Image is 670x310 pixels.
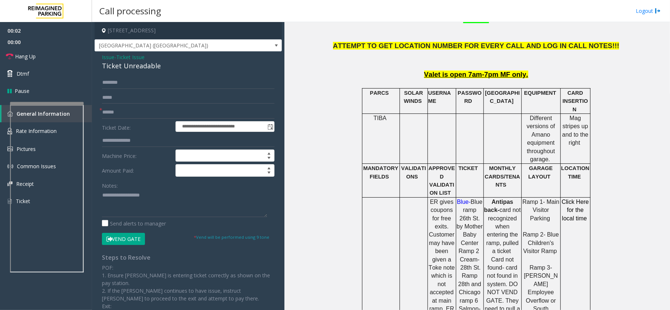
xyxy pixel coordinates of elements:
[15,53,36,60] span: Hang Up
[484,199,513,213] span: Antipas back-
[457,199,483,254] span: Blue ramp 26th St. by Mother Baby Center Ramp 2
[404,90,423,104] span: SOLAR WINDS
[561,165,589,179] span: LOCATION TIME
[370,90,389,96] span: PARCS
[636,7,661,15] a: Logout
[562,199,589,221] a: Click Here for the local time
[95,40,244,51] span: [GEOGRAPHIC_DATA] ([GEOGRAPHIC_DATA])
[7,147,13,151] img: 'icon'
[524,90,556,96] span: EQUIPMENT
[102,254,274,261] h4: Steps to Resolve
[655,7,661,15] img: logout
[486,207,521,254] span: card not recognized when entering the ramp, pulled a ticket
[100,121,174,132] label: Ticket Date:
[562,115,588,146] span: Mag stripes up and to the right
[7,128,12,134] img: 'icon'
[114,54,145,61] span: -
[96,2,165,20] h3: Call processing
[264,150,274,156] span: Increase value
[527,115,555,162] span: Different versions of Amano equipment throughout garage
[458,90,482,104] span: PASSWORD
[523,231,559,254] span: Ramp 2- Blue Children's Visitor Ramp
[429,165,455,196] span: APPROVED VALIDATION LIST
[100,164,174,177] label: Amount Paid:
[549,156,550,162] span: .
[102,61,274,71] div: Ticket Unreadable
[485,165,520,188] span: MONTHLY CARDS/TENANTS
[373,115,387,121] span: TIBA
[1,105,92,122] a: General Information
[102,53,114,61] span: Issue
[264,165,274,170] span: Increase value
[95,22,282,39] h4: [STREET_ADDRESS]
[17,70,29,77] span: Dtmf
[194,234,269,240] small: Vend will be performed using 9 tone
[264,170,274,176] span: Decrease value
[102,179,118,190] label: Notes:
[522,199,559,221] span: Ramp 1- Main Visitor Parking
[100,149,174,162] label: Machine Price:
[7,111,13,116] img: 'icon'
[333,42,619,50] span: ATTEMPT TO GET LOCATION NUMBER FOR EVERY CALL AND LOG IN CALL NOTES!!!
[7,198,12,205] img: 'icon'
[458,165,478,171] span: TICKET
[401,165,426,179] span: VALIDATIONS
[528,165,553,179] span: GARAGE LAYOUT
[424,71,528,78] span: Valet is open 7am-7pm MF only.
[15,87,29,95] span: Pause
[7,163,13,169] img: 'icon'
[457,199,471,205] span: Blue-
[364,165,398,179] span: MANDATORY FIELDS
[116,53,145,61] span: Ticket Issue
[7,181,13,186] img: 'icon'
[563,90,588,112] span: CARD INSERTION
[102,233,145,245] button: Vend Gate
[485,90,520,104] span: [GEOGRAPHIC_DATA]
[264,156,274,162] span: Decrease value
[458,256,481,304] span: Cream- 28th St. Ramp 28th and Chicago ramp 6
[102,220,166,227] label: Send alerts to manager
[266,122,274,132] span: Toggle popup
[428,90,451,104] span: USERNAME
